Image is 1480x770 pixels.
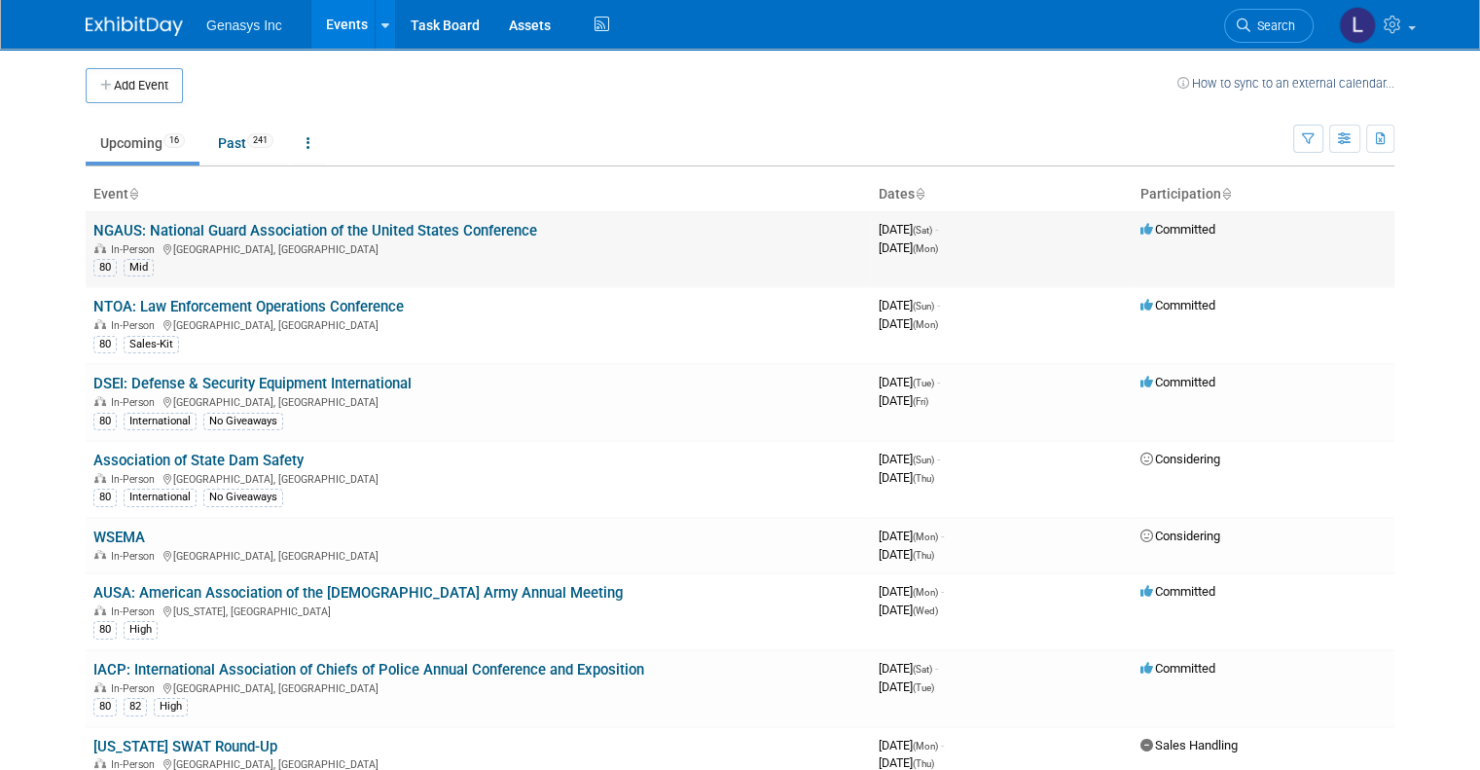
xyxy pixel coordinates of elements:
[93,529,145,546] a: WSEMA
[913,473,934,484] span: (Thu)
[154,698,188,715] div: High
[1140,298,1215,312] span: Committed
[1221,186,1231,202] a: Sort by Participation Type
[93,413,117,430] div: 80
[111,682,161,695] span: In-Person
[93,393,863,409] div: [GEOGRAPHIC_DATA], [GEOGRAPHIC_DATA]
[124,621,158,639] div: High
[913,319,938,330] span: (Mon)
[879,222,938,237] span: [DATE]
[1140,452,1220,466] span: Considering
[124,413,197,430] div: International
[93,375,412,392] a: DSEI: Defense & Security Equipment International
[913,550,934,561] span: (Thu)
[247,133,273,148] span: 241
[913,682,934,693] span: (Tue)
[203,125,288,162] a: Past241
[879,393,928,408] span: [DATE]
[93,603,863,618] div: [US_STATE], [GEOGRAPHIC_DATA]
[203,489,283,506] div: No Giveaways
[913,378,934,388] span: (Tue)
[94,319,106,329] img: In-Person Event
[913,396,928,407] span: (Fri)
[913,301,934,312] span: (Sun)
[879,240,938,255] span: [DATE]
[111,473,161,486] span: In-Person
[879,375,940,389] span: [DATE]
[913,532,938,542] span: (Mon)
[913,664,932,675] span: (Sat)
[94,396,106,406] img: In-Person Event
[871,178,1133,211] th: Dates
[879,547,934,562] span: [DATE]
[93,298,404,315] a: NTOA: Law Enforcement Operations Conference
[93,679,863,695] div: [GEOGRAPHIC_DATA], [GEOGRAPHIC_DATA]
[879,316,938,331] span: [DATE]
[1140,222,1215,237] span: Committed
[1140,584,1215,599] span: Committed
[93,661,644,678] a: IACP: International Association of Chiefs of Police Annual Conference and Exposition
[111,319,161,332] span: In-Person
[111,550,161,563] span: In-Person
[93,259,117,276] div: 80
[128,186,138,202] a: Sort by Event Name
[935,661,938,676] span: -
[86,178,871,211] th: Event
[111,605,161,618] span: In-Person
[913,605,938,616] span: (Wed)
[1140,529,1220,543] span: Considering
[94,682,106,692] img: In-Person Event
[94,473,106,483] img: In-Person Event
[1339,7,1376,44] img: Lucy Temprano
[1140,738,1238,752] span: Sales Handling
[163,133,185,148] span: 16
[94,605,106,615] img: In-Person Event
[124,336,179,353] div: Sales-Kit
[93,336,117,353] div: 80
[1140,375,1215,389] span: Committed
[94,243,106,253] img: In-Person Event
[1177,76,1394,91] a: How to sync to an external calendar...
[93,698,117,715] div: 80
[93,584,623,602] a: AUSA: American Association of the [DEMOGRAPHIC_DATA] Army Annual Meeting
[124,698,147,715] div: 82
[93,489,117,506] div: 80
[879,603,938,617] span: [DATE]
[93,316,863,332] div: [GEOGRAPHIC_DATA], [GEOGRAPHIC_DATA]
[937,298,940,312] span: -
[879,529,944,543] span: [DATE]
[913,243,938,254] span: (Mon)
[913,741,938,752] span: (Mon)
[941,738,944,752] span: -
[203,413,283,430] div: No Giveaways
[879,298,940,312] span: [DATE]
[941,584,944,599] span: -
[206,18,282,33] span: Genasys Inc
[111,243,161,256] span: In-Person
[1224,9,1314,43] a: Search
[1250,18,1295,33] span: Search
[94,758,106,768] img: In-Person Event
[93,222,537,239] a: NGAUS: National Guard Association of the United States Conference
[915,186,924,202] a: Sort by Start Date
[86,68,183,103] button: Add Event
[879,584,944,599] span: [DATE]
[879,755,934,770] span: [DATE]
[913,758,934,769] span: (Thu)
[879,452,940,466] span: [DATE]
[1133,178,1394,211] th: Participation
[93,738,277,755] a: [US_STATE] SWAT Round-Up
[935,222,938,237] span: -
[93,621,117,639] div: 80
[124,259,154,276] div: Mid
[913,225,932,236] span: (Sat)
[93,452,304,469] a: Association of State Dam Safety
[1140,661,1215,676] span: Committed
[879,470,934,485] span: [DATE]
[93,470,863,486] div: [GEOGRAPHIC_DATA], [GEOGRAPHIC_DATA]
[93,547,863,563] div: [GEOGRAPHIC_DATA], [GEOGRAPHIC_DATA]
[86,17,183,36] img: ExhibitDay
[913,587,938,598] span: (Mon)
[879,661,938,676] span: [DATE]
[94,550,106,560] img: In-Person Event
